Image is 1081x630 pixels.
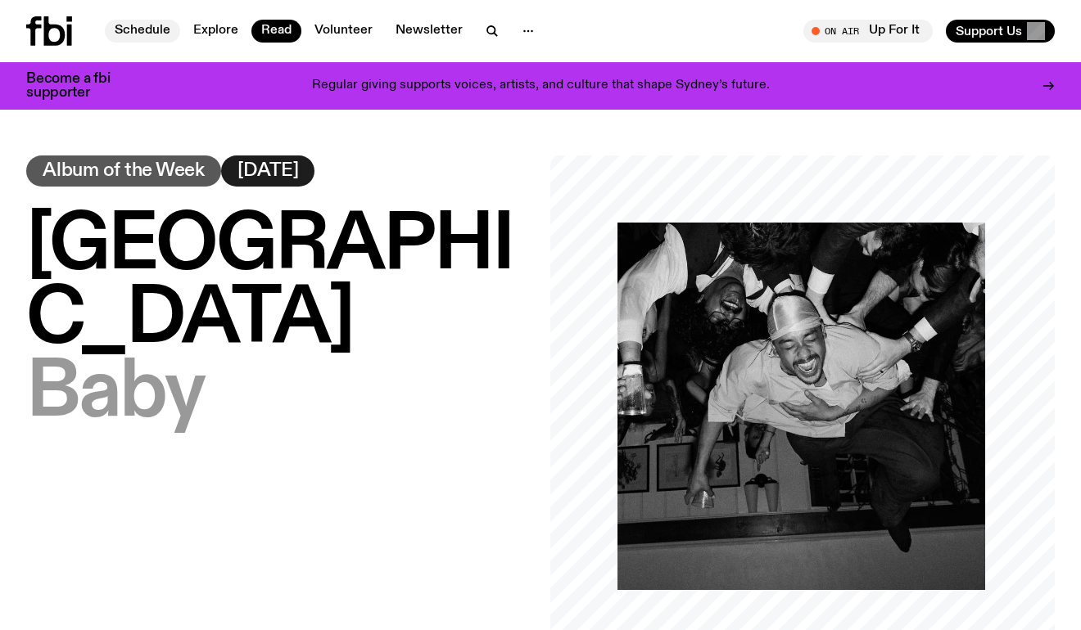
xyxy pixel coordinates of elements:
[26,353,204,434] span: Baby
[237,162,299,180] span: [DATE]
[251,20,301,43] a: Read
[43,162,205,180] span: Album of the Week
[617,223,985,590] img: A black and white upside down image of Dijon, held up by a group of people. His eyes are closed a...
[105,20,180,43] a: Schedule
[26,205,513,361] span: [GEOGRAPHIC_DATA]
[305,20,382,43] a: Volunteer
[386,20,473,43] a: Newsletter
[956,24,1022,38] span: Support Us
[312,79,770,93] p: Regular giving supports voices, artists, and culture that shape Sydney’s future.
[946,20,1055,43] button: Support Us
[183,20,248,43] a: Explore
[26,72,131,100] h3: Become a fbi supporter
[803,20,933,43] button: On AirUp For It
